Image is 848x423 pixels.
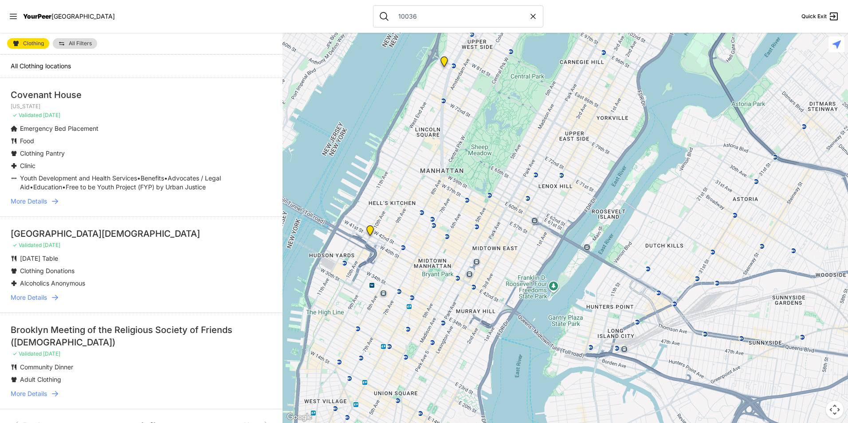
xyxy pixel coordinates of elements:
[285,411,314,423] img: Google
[11,227,272,240] div: [GEOGRAPHIC_DATA][DEMOGRAPHIC_DATA]
[137,174,141,182] span: •
[33,183,62,191] span: Education
[53,38,97,49] a: All Filters
[20,162,35,169] span: Clinic
[30,183,33,191] span: •
[51,12,115,20] span: [GEOGRAPHIC_DATA]
[20,149,65,157] span: Clothing Pantry
[11,89,272,101] div: Covenant House
[141,174,164,182] span: Benefits
[11,62,71,70] span: All Clothing locations
[11,389,272,398] a: More Details
[285,411,314,423] a: Open this area in Google Maps (opens a new window)
[20,376,61,383] span: Adult Clothing
[20,363,73,371] span: Community Dinner
[11,197,272,206] a: More Details
[62,183,66,191] span: •
[20,137,34,145] span: Food
[361,222,379,243] div: New York
[826,401,844,419] button: Map camera controls
[801,11,839,22] a: Quick Exit
[43,350,60,357] span: [DATE]
[20,279,85,287] span: Alcoholics Anonymous
[11,197,47,206] span: More Details
[23,12,51,20] span: YourPeer
[164,174,168,182] span: •
[11,103,272,110] p: [US_STATE]
[12,350,42,357] span: ✓ Validated
[393,12,529,21] input: Search
[11,293,272,302] a: More Details
[12,242,42,248] span: ✓ Validated
[20,255,58,262] span: [DATE] Table
[12,112,42,118] span: ✓ Validated
[20,174,137,182] span: Youth Development and Health Services
[11,293,47,302] span: More Details
[23,41,44,46] span: Clothing
[66,183,206,191] span: Free to be Youth Project (FYP) by Urban Justice
[20,267,75,274] span: Clothing Donations
[7,38,49,49] a: Clothing
[20,125,98,132] span: Emergency Bed Placement
[11,324,272,349] div: Brooklyn Meeting of the Religious Society of Friends ([DEMOGRAPHIC_DATA])
[11,389,47,398] span: More Details
[43,242,60,248] span: [DATE]
[69,41,92,46] span: All Filters
[23,14,115,19] a: YourPeer[GEOGRAPHIC_DATA]
[801,13,827,20] span: Quick Exit
[43,112,60,118] span: [DATE]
